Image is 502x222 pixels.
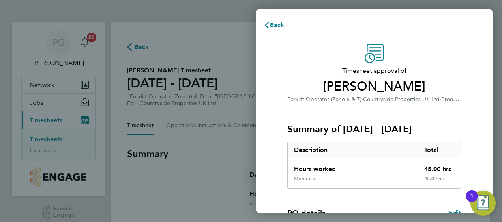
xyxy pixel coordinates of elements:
div: 45.00 hrs [418,176,461,188]
div: Standard [294,176,315,182]
div: 45.00 hrs [418,158,461,176]
span: Timesheet approval of [287,66,461,76]
span: [PERSON_NAME] [287,79,461,94]
h4: PO details [287,207,326,218]
span: Edit [449,209,461,216]
div: 1 [470,196,474,206]
div: Total [418,142,461,158]
button: Back [256,17,292,33]
div: Summary of 25 - 31 Aug 2025 [287,142,461,189]
span: Back [270,21,285,29]
a: Edit [449,208,461,218]
span: · [362,96,363,103]
h3: Summary of [DATE] - [DATE] [287,123,461,135]
span: Countryside Properties UK Ltd [363,96,440,103]
button: Open Resource Center, 1 new notification [470,191,496,216]
div: Hours worked [288,158,418,176]
span: Forklift Operator (Zone 6 & 7) [287,96,362,103]
div: Description [288,142,418,158]
span: · [440,96,441,103]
